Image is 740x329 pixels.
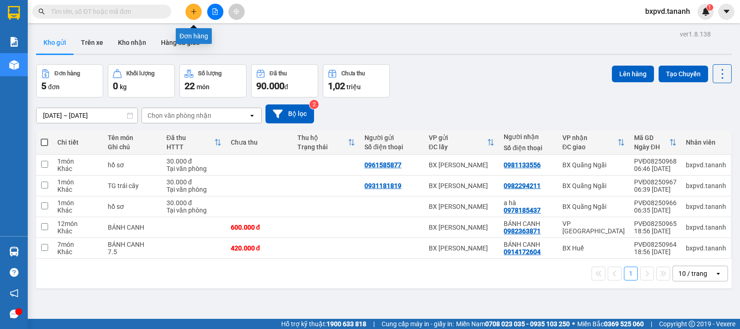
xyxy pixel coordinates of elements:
span: 22 [185,80,195,91]
div: BÁNH CANH [504,241,553,248]
div: Chưa thu [341,70,365,77]
button: plus [185,4,202,20]
input: Select a date range. [37,108,137,123]
div: BX Quãng Ngãi [562,203,625,210]
div: BX [PERSON_NAME] [429,161,494,169]
div: ver 1.8.138 [680,29,711,39]
input: Tìm tên, số ĐT hoặc mã đơn [51,6,160,17]
div: Khác [57,227,99,235]
div: VP nhận [562,134,617,141]
div: TG trái cây [108,182,157,189]
div: 1 món [57,199,99,207]
div: 0914172604 [504,248,541,256]
div: hồ sơ [108,203,157,210]
div: Khác [57,186,99,193]
div: 0978185437 [504,207,541,214]
div: 0961585877 [364,161,401,169]
div: 18:56 [DATE] [634,248,677,256]
span: Miền Bắc [577,319,644,329]
div: bxpvd.tananh [686,244,726,252]
button: Đơn hàng5đơn [36,64,103,97]
img: logo-vxr [8,6,20,20]
span: 90.000 [256,80,284,91]
div: PVĐ08250965 [634,220,677,227]
span: file-add [212,8,218,15]
div: Đơn hàng [55,70,80,77]
svg: open [715,270,722,277]
span: 1 [708,4,711,11]
div: 06:35 [DATE] [634,207,677,214]
div: HTTT [166,143,214,151]
div: BÁNH CANH [108,241,157,248]
div: 10 / trang [678,269,707,278]
div: BÁNH CANH [108,224,157,231]
span: search [38,8,45,15]
div: VP [GEOGRAPHIC_DATA] [562,220,625,235]
img: icon-new-feature [702,7,710,16]
div: Nhân viên [686,139,726,146]
div: PVĐ08250967 [634,178,677,186]
button: caret-down [718,4,734,20]
div: BX [PERSON_NAME] [429,182,494,189]
span: 5 [41,80,46,91]
div: VP gửi [429,134,487,141]
span: bxpvd.tananh [638,6,697,17]
div: BX [PERSON_NAME] [429,203,494,210]
button: Đã thu90.000đ [251,64,318,97]
button: Khối lượng0kg [108,64,175,97]
button: 1 [624,267,638,280]
div: BX [PERSON_NAME] [429,244,494,252]
div: Chưa thu [231,139,289,146]
div: Số lượng [198,70,222,77]
div: 30.000 đ [166,158,222,165]
span: Miền Nam [456,319,570,329]
button: Tạo Chuyến [659,66,708,82]
div: 1 món [57,178,99,186]
button: Bộ lọc [265,104,314,123]
div: Người gửi [364,134,419,141]
th: Toggle SortBy [629,130,681,155]
div: bxpvd.tananh [686,203,726,210]
div: Tại văn phòng [166,186,222,193]
div: a hà [504,199,553,207]
div: Ngày ĐH [634,143,669,151]
button: Kho gửi [36,31,74,54]
div: 30.000 đ [166,199,222,207]
span: triệu [346,83,361,91]
span: | [651,319,652,329]
img: warehouse-icon [9,60,19,70]
div: Ghi chú [108,143,157,151]
span: đơn [48,83,60,91]
div: BÁNH CANH [504,220,553,227]
button: Kho nhận [111,31,154,54]
div: hồ sơ [108,161,157,169]
div: Khác [57,207,99,214]
span: Cung cấp máy in - giấy in: [382,319,454,329]
div: Khối lượng [126,70,154,77]
th: Toggle SortBy [293,130,360,155]
span: notification [10,289,18,298]
div: Tên món [108,134,157,141]
div: 600.000 đ [231,224,289,231]
div: BX [PERSON_NAME] [429,224,494,231]
span: 0 [113,80,118,91]
div: Trạng thái [297,143,348,151]
th: Toggle SortBy [558,130,629,155]
div: Mã GD [634,134,669,141]
th: Toggle SortBy [162,130,226,155]
div: bxpvd.tananh [686,161,726,169]
button: aim [228,4,245,20]
sup: 1 [707,4,713,11]
div: 1 món [57,158,99,165]
img: warehouse-icon [9,247,19,256]
button: Trên xe [74,31,111,54]
div: 0981133556 [504,161,541,169]
div: Đơn hàng [176,28,212,44]
div: bxpvd.tananh [686,182,726,189]
span: copyright [689,321,695,327]
span: Hỗ trợ kỹ thuật: [281,319,366,329]
div: PVĐ08250964 [634,241,677,248]
div: Chọn văn phòng nhận [148,111,211,120]
span: ⚪️ [572,322,575,326]
div: 7 món [57,241,99,248]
